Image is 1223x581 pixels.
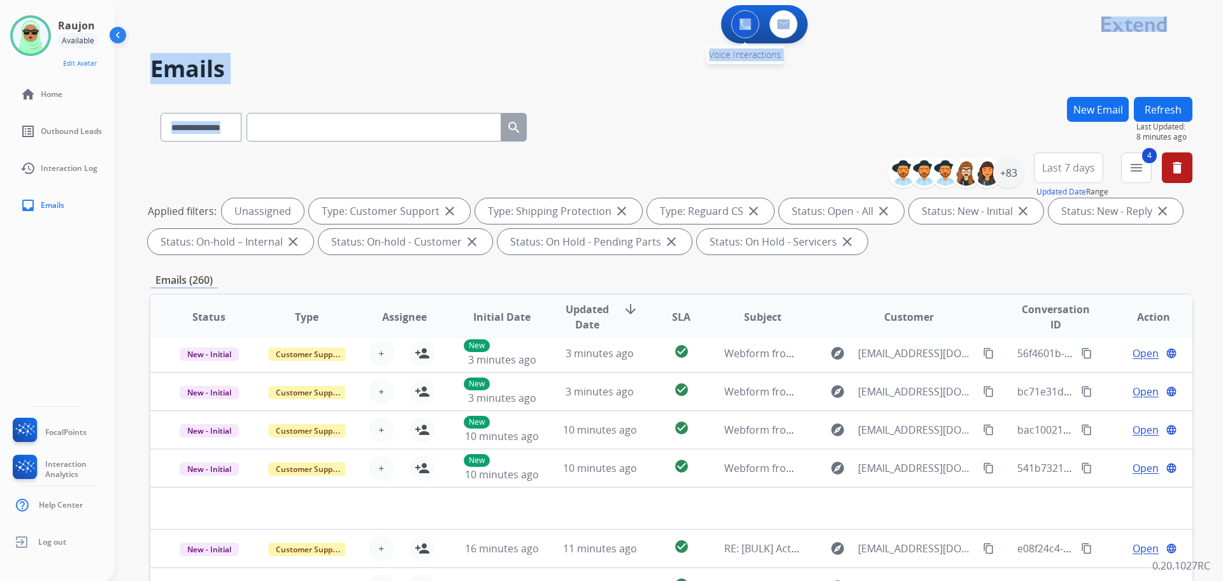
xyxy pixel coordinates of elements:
span: [EMAIL_ADDRESS][DOMAIN_NAME] [858,346,976,361]
span: Log out [38,537,66,547]
mat-icon: close [464,234,480,249]
span: Interaction Log [41,163,97,173]
a: FocalPoints [10,418,87,447]
span: 56f4601b-c0bd-460e-956c-6a2843bf30cc [1017,346,1208,360]
mat-icon: close [614,203,629,219]
button: Edit Avatar [58,56,102,71]
span: + [378,541,384,556]
span: New - Initial [180,386,239,399]
span: [EMAIL_ADDRESS][DOMAIN_NAME] [858,384,976,399]
span: Home [41,89,62,99]
mat-icon: language [1166,386,1177,397]
button: Last 7 days [1034,152,1103,183]
span: Customer [884,309,934,325]
mat-icon: content_copy [983,424,994,436]
p: Emails (260) [150,272,218,288]
mat-icon: close [285,234,301,249]
span: + [378,460,384,476]
span: 4 [1142,148,1157,163]
span: Subject [744,309,782,325]
button: + [369,536,394,561]
div: Status: New - Initial [909,198,1043,224]
mat-icon: delete [1169,160,1185,175]
span: Customer Support [268,386,351,399]
p: 0.20.1027RC [1152,558,1210,573]
mat-icon: person_add [415,346,430,361]
span: New - Initial [180,462,239,476]
mat-icon: content_copy [1081,424,1092,436]
div: Status: On-hold - Customer [318,229,492,254]
span: Open [1133,384,1159,399]
mat-icon: home [20,87,36,102]
mat-icon: inbox [20,198,36,213]
span: New - Initial [180,424,239,438]
mat-icon: close [1155,203,1170,219]
span: Customer Support [268,348,351,361]
mat-icon: close [876,203,891,219]
mat-icon: check_circle [674,344,689,359]
span: Open [1133,422,1159,438]
mat-icon: close [664,234,679,249]
mat-icon: explore [830,460,845,476]
mat-icon: content_copy [983,386,994,397]
span: Webform from [EMAIL_ADDRESS][DOMAIN_NAME] on [DATE] [724,385,1013,399]
mat-icon: explore [830,422,845,438]
mat-icon: person_add [415,384,430,399]
mat-icon: explore [830,541,845,556]
span: Last 7 days [1042,165,1095,170]
mat-icon: person_add [415,460,430,476]
div: Status: Open - All [779,198,904,224]
span: 3 minutes ago [468,353,536,367]
mat-icon: check_circle [674,382,689,397]
span: + [378,422,384,438]
span: Type [295,309,318,325]
mat-icon: language [1166,543,1177,554]
div: Type: Reguard CS [647,198,774,224]
span: e08f24c4-c2d5-48c0-ad4a-f258cd65ee87 [1017,541,1208,555]
img: avatar [13,18,48,54]
mat-icon: content_copy [983,543,994,554]
p: New [464,339,490,352]
p: New [464,454,490,467]
span: 3 minutes ago [566,385,634,399]
div: Status: New - Reply [1048,198,1183,224]
a: Interaction Analytics [10,455,115,484]
span: bc71e31d-8e4e-455f-bd91-70b07761ade7 [1017,385,1214,399]
th: Action [1095,295,1192,339]
span: Customer Support [268,424,351,438]
div: Available [58,33,98,48]
span: Open [1133,346,1159,361]
span: [EMAIL_ADDRESS][DOMAIN_NAME] [858,541,976,556]
mat-icon: check_circle [674,539,689,554]
span: Initial Date [473,309,531,325]
mat-icon: list_alt [20,124,36,139]
span: Help Center [39,500,83,510]
span: 16 minutes ago [465,541,539,555]
mat-icon: history [20,161,36,176]
span: 10 minutes ago [465,467,539,482]
button: Updated Date [1036,187,1086,197]
p: Applied filters: [148,203,217,219]
span: Interaction Analytics [45,459,115,480]
button: + [369,455,394,481]
span: Status [192,309,225,325]
mat-icon: check_circle [674,420,689,436]
span: + [378,384,384,399]
p: New [464,378,490,390]
mat-icon: search [506,120,522,135]
span: [EMAIL_ADDRESS][DOMAIN_NAME] [858,460,976,476]
mat-icon: close [1015,203,1031,219]
span: 10 minutes ago [465,429,539,443]
mat-icon: close [442,203,457,219]
span: Customer Support [268,462,351,476]
div: Status: On-hold – Internal [148,229,313,254]
button: 4 [1121,152,1152,183]
span: Open [1133,460,1159,476]
span: bac10021-488c-4f9c-88ba-3bae373fba90 [1017,423,1209,437]
span: Assignee [382,309,427,325]
span: 10 minutes ago [563,461,637,475]
span: RE: [BULK] Action required: Extend claim approved for replacement [724,541,1047,555]
button: + [369,417,394,443]
span: 3 minutes ago [566,346,634,360]
button: Refresh [1134,97,1192,122]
